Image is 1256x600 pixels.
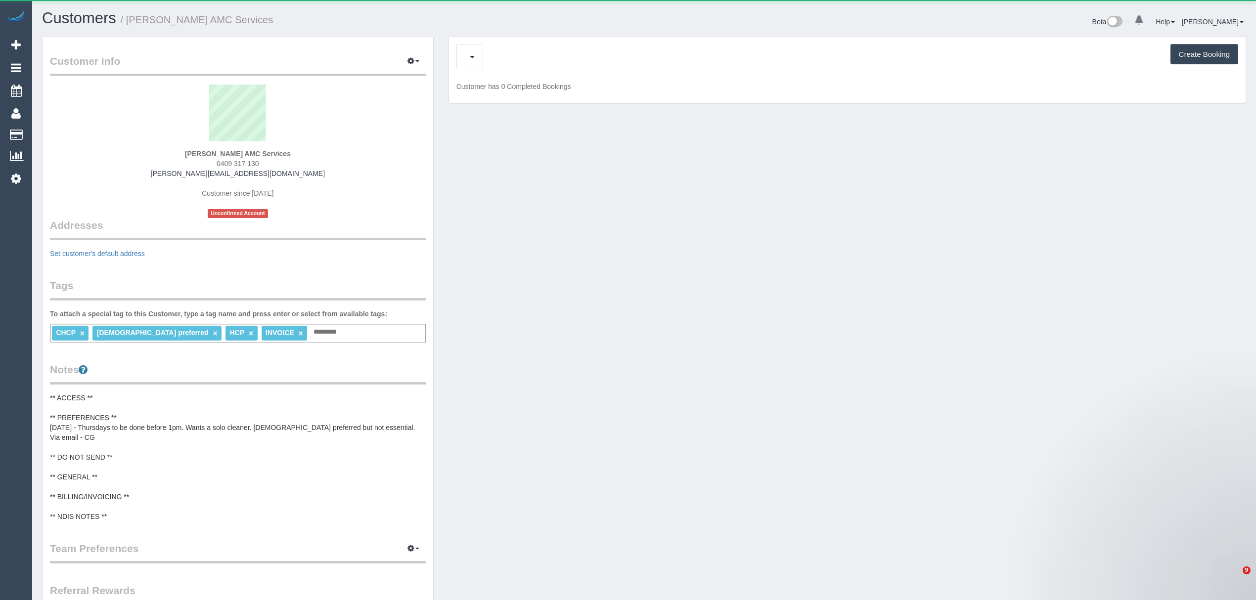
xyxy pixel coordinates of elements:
[50,54,426,76] legend: Customer Info
[50,250,145,257] a: Set customer's default address
[1182,18,1244,26] a: [PERSON_NAME]
[50,393,426,521] pre: ** ACCESS ** ** PREFERENCES ** [DATE] - Thursdays to be done before 1pm. Wants a solo cleaner. [D...
[80,329,85,338] a: ×
[1156,18,1175,26] a: Help
[208,209,268,217] span: Unconfirmed Account
[50,362,426,385] legend: Notes
[185,150,291,158] strong: [PERSON_NAME] AMC Services
[6,10,26,24] img: Automaid Logo
[1243,566,1251,574] span: 9
[1106,16,1122,29] img: New interface
[213,329,218,338] a: ×
[1170,44,1238,65] button: Create Booking
[456,82,1238,91] p: Customer has 0 Completed Bookings
[151,170,325,177] a: [PERSON_NAME][EMAIL_ADDRESS][DOMAIN_NAME]
[202,189,273,197] span: Customer since [DATE]
[230,329,244,337] span: HCP
[50,278,426,300] legend: Tags
[56,329,75,337] span: CHCP
[217,160,259,168] span: 0409 317 130
[42,9,116,27] a: Customers
[298,329,303,338] a: ×
[121,14,273,25] small: / [PERSON_NAME] AMC Services
[1222,566,1246,590] iframe: Intercom live chat
[50,309,387,319] label: To attach a special tag to this Customer, type a tag name and press enter or select from availabl...
[1092,18,1123,26] a: Beta
[50,541,426,563] legend: Team Preferences
[249,329,253,338] a: ×
[97,329,209,337] span: [DEMOGRAPHIC_DATA] preferred
[266,329,294,337] span: INVOICE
